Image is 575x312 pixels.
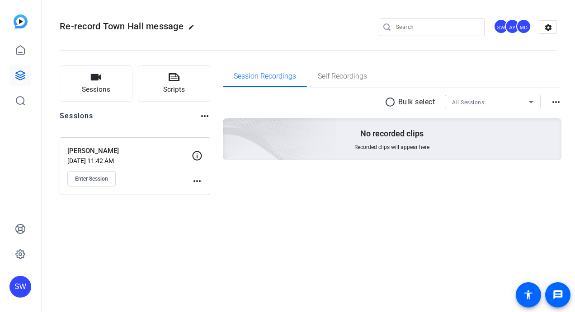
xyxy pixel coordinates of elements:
img: blue-gradient.svg [14,14,28,28]
mat-icon: radio_button_unchecked [385,97,398,107]
div: SW [494,19,509,34]
mat-icon: accessibility [523,289,534,300]
ngx-avatar: Andrew Yelenosky [505,19,521,35]
div: SW [9,276,31,298]
input: Search [396,22,477,33]
button: Enter Session [67,171,116,186]
span: Enter Session [75,175,108,182]
span: Self Recordings [318,73,367,80]
button: Sessions [60,65,132,102]
mat-icon: more_horiz [551,97,561,107]
img: embarkstudio-empty-session.png [122,29,337,225]
div: MD [516,19,531,34]
span: All Sessions [452,99,484,106]
mat-icon: more_horiz [192,176,203,186]
mat-icon: settings [539,21,557,34]
ngx-avatar: Mark Dolnick [516,19,532,35]
span: Recorded clips will appear here [354,144,429,151]
span: Session Recordings [234,73,296,80]
ngx-avatar: Steve Winiecki [494,19,509,35]
p: Bulk select [398,97,435,107]
h2: Sessions [60,111,94,128]
button: Scripts [138,65,211,102]
mat-icon: edit [188,24,199,35]
span: Re-record Town Hall message [60,21,184,32]
div: AY [505,19,520,34]
p: [PERSON_NAME] [67,146,192,156]
mat-icon: message [552,289,563,300]
span: Scripts [163,84,185,95]
mat-icon: more_horiz [199,111,210,121]
p: [DATE] 11:42 AM [67,157,192,164]
p: No recorded clips [360,128,424,139]
span: Sessions [82,84,110,95]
